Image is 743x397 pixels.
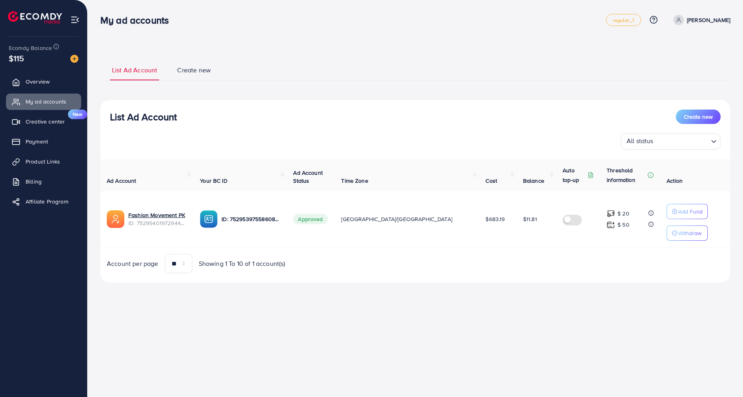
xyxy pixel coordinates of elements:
p: Add Fund [678,207,703,216]
span: Payment [26,138,48,146]
span: Ecomdy Balance [9,44,52,52]
p: $ 50 [617,220,629,229]
a: Affiliate Program [6,194,81,209]
span: Billing [26,178,42,186]
p: ID: 7529539755860836369 [222,214,280,224]
span: regular_1 [613,18,634,23]
img: top-up amount [607,209,615,218]
button: Add Fund [667,204,708,219]
span: [GEOGRAPHIC_DATA]/[GEOGRAPHIC_DATA] [341,215,452,223]
img: logo [8,11,62,24]
a: regular_1 [606,14,641,26]
input: Search for option [656,135,708,148]
span: $11.81 [523,215,537,223]
span: Affiliate Program [26,198,68,205]
span: Showing 1 To 10 of 1 account(s) [199,259,286,268]
a: Overview [6,74,81,90]
p: Threshold information [607,166,646,185]
p: Withdraw [678,228,701,238]
a: Product Links [6,154,81,170]
span: List Ad Account [112,66,157,75]
h3: My ad accounts [100,14,175,26]
span: Create new [684,113,713,121]
img: ic-ba-acc.ded83a64.svg [200,210,218,228]
span: Cost [485,177,497,185]
span: Creative center [26,118,65,126]
div: Search for option [621,134,721,150]
a: Fashion Movement PK [128,211,187,219]
button: Create new [676,110,721,124]
button: Withdraw [667,225,708,241]
img: image [70,55,78,63]
iframe: Chat [709,361,737,391]
div: <span class='underline'>Fashion Movement PK</span></br>7529540197294407681 [128,211,187,227]
span: My ad accounts [26,98,66,106]
span: All status [625,135,655,148]
span: Approved [293,214,328,224]
img: menu [70,15,80,24]
span: Overview [26,78,50,86]
a: [PERSON_NAME] [670,15,730,25]
span: Ad Account [107,177,136,185]
p: $ 20 [617,209,629,218]
img: ic-ads-acc.e4c84228.svg [107,210,124,228]
span: $683.19 [485,215,505,223]
span: ID: 7529540197294407681 [128,219,187,227]
span: Ad Account Status [293,169,323,185]
a: Creative centerNew [6,114,81,130]
span: New [68,110,87,119]
p: Auto top-up [563,166,586,185]
a: My ad accounts [6,94,81,110]
h3: List Ad Account [110,111,177,123]
a: Payment [6,134,81,150]
span: Action [667,177,683,185]
span: Account per page [107,259,158,268]
img: top-up amount [607,221,615,229]
span: $115 [9,52,24,64]
span: Create new [177,66,211,75]
p: [PERSON_NAME] [687,15,730,25]
span: Balance [523,177,544,185]
span: Product Links [26,158,60,166]
a: Billing [6,174,81,190]
span: Time Zone [341,177,368,185]
span: Your BC ID [200,177,228,185]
